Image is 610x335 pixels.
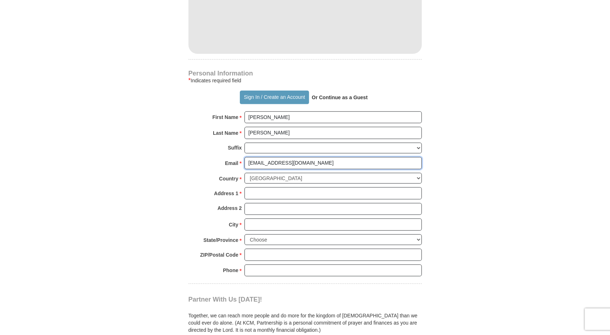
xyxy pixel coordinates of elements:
[312,95,368,100] strong: Or Continue as a Guest
[204,235,238,245] strong: State/Province
[188,312,422,334] p: Together, we can reach more people and do more for the kingdom of [DEMOGRAPHIC_DATA] than we coul...
[218,203,242,213] strong: Address 2
[200,250,238,260] strong: ZIP/Postal Code
[188,70,422,76] h4: Personal Information
[188,76,422,85] div: Indicates required field
[213,128,238,138] strong: Last Name
[219,174,238,184] strong: Country
[240,91,309,104] button: Sign In / Create an Account
[214,188,238,198] strong: Address 1
[225,158,238,168] strong: Email
[223,265,238,275] strong: Phone
[188,296,262,303] span: Partner With Us [DATE]!
[229,220,238,230] strong: City
[228,143,242,153] strong: Suffix
[213,112,238,122] strong: First Name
